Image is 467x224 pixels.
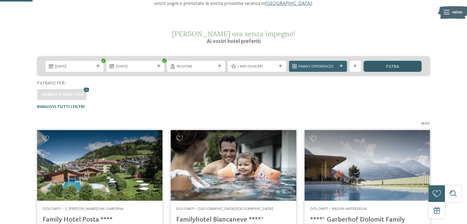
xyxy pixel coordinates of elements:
span: [DATE] [55,64,94,69]
span: filtra [386,64,399,69]
span: Dolomiti – S. [PERSON_NAME]/Val Gardena [43,207,123,211]
span: Orario d'apertura [41,92,84,97]
span: Dolomiti – [GEOGRAPHIC_DATA]/[GEOGRAPHIC_DATA] [176,207,273,211]
span: Family Experiences [298,64,337,69]
span: Filtrato per: [37,81,66,85]
span: Ai vostri hotel preferiti [206,39,260,44]
span: Rimuovi tutti i filtri [37,105,85,109]
span: 15 [421,121,424,126]
img: Cercate un hotel per famiglie? Qui troverete solo i migliori! [37,130,162,201]
h4: Family Hotel Posta **** [43,216,157,224]
span: [PERSON_NAME] ora senza impegno! [172,29,295,38]
h4: ****ˢ Garberhof Dolomit Family [310,216,424,224]
a: [GEOGRAPHIC_DATA] [265,1,312,6]
span: Regione [177,64,216,69]
h4: Familyhotel Biancaneve ****ˢ [176,216,290,224]
span: [DATE] [116,64,155,69]
img: Cercate un hotel per famiglie? Qui troverete solo i migliori! [171,130,296,201]
span: 27 [426,121,430,126]
span: I miei desideri [238,64,276,69]
span: Dolomiti – Rasun-Anterselva [310,207,367,211]
img: Cercate un hotel per famiglie? Qui troverete solo i migliori! [305,130,430,201]
span: / [424,121,426,126]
